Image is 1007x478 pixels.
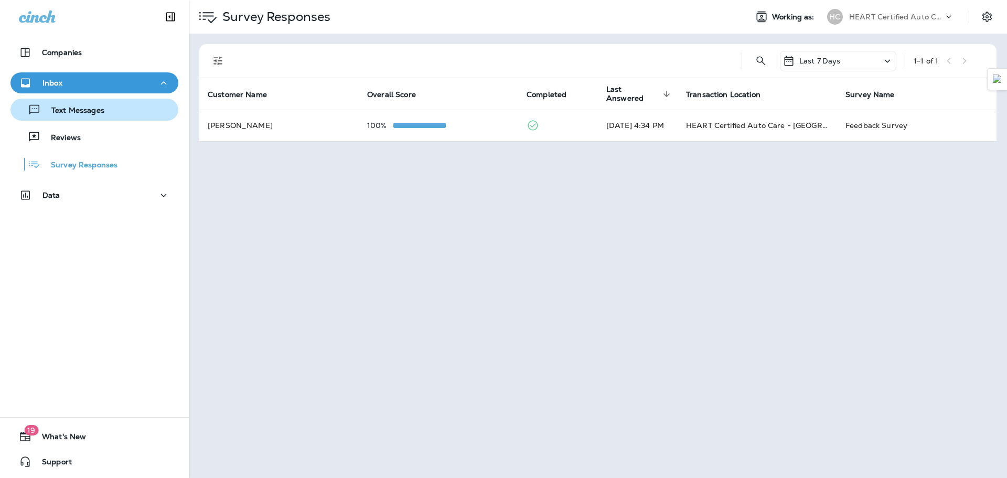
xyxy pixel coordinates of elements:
span: Completed [527,90,566,99]
img: Detect Auto [993,75,1002,84]
span: Customer Name [208,90,267,99]
button: Settings [978,7,997,26]
span: What's New [31,432,86,445]
span: Working as: [772,13,817,22]
p: HEART Certified Auto Care [849,13,944,21]
button: 19What's New [10,426,178,447]
button: Data [10,185,178,206]
button: Support [10,451,178,472]
span: Last Answered [606,85,660,103]
span: Completed [527,90,580,99]
td: [PERSON_NAME] [199,110,359,141]
p: Text Messages [41,106,104,116]
button: Collapse Sidebar [156,6,185,27]
span: 19 [24,425,38,435]
div: HC [827,9,843,25]
span: Survey Name [845,90,908,99]
span: Overall Score [367,90,416,99]
p: Inbox [42,79,62,87]
p: Survey Responses [40,161,117,171]
span: Customer Name [208,90,281,99]
p: Last 7 Days [799,57,841,65]
button: Filters [208,50,229,71]
button: Search Survey Responses [751,50,772,71]
button: Reviews [10,126,178,148]
span: Last Answered [606,85,673,103]
span: Overall Score [367,90,430,99]
p: Companies [42,48,82,57]
p: Data [42,191,60,199]
div: 1 - 1 of 1 [914,57,938,65]
button: Companies [10,42,178,63]
td: Feedback Survey [837,110,997,141]
button: Survey Responses [10,153,178,175]
p: Survey Responses [218,9,330,25]
p: 100% [367,121,393,130]
p: Reviews [40,133,81,143]
td: HEART Certified Auto Care - [GEOGRAPHIC_DATA] [678,110,837,141]
button: Text Messages [10,99,178,121]
span: Survey Name [845,90,895,99]
button: Inbox [10,72,178,93]
span: Transaction Location [686,90,760,99]
span: Support [31,458,72,470]
td: [DATE] 4:34 PM [598,110,678,141]
span: Transaction Location [686,90,774,99]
